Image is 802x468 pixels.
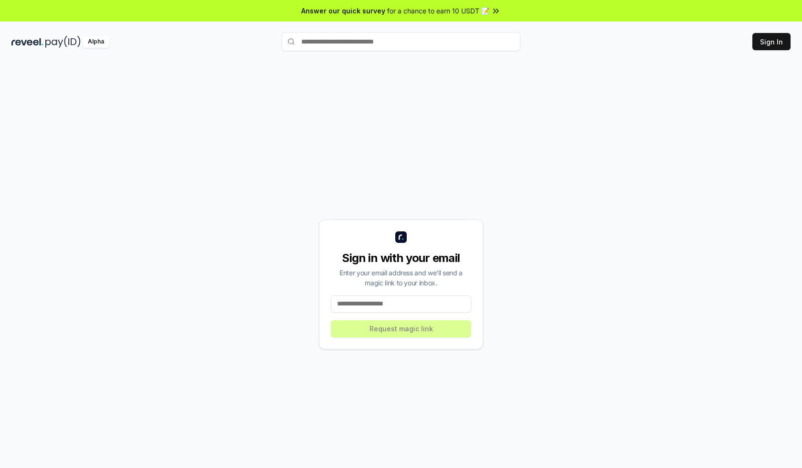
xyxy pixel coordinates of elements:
[331,250,471,266] div: Sign in with your email
[11,36,43,48] img: reveel_dark
[45,36,81,48] img: pay_id
[752,33,791,50] button: Sign In
[83,36,109,48] div: Alpha
[395,231,407,243] img: logo_small
[331,268,471,288] div: Enter your email address and we’ll send a magic link to your inbox.
[387,6,489,16] span: for a chance to earn 10 USDT 📝
[301,6,385,16] span: Answer our quick survey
